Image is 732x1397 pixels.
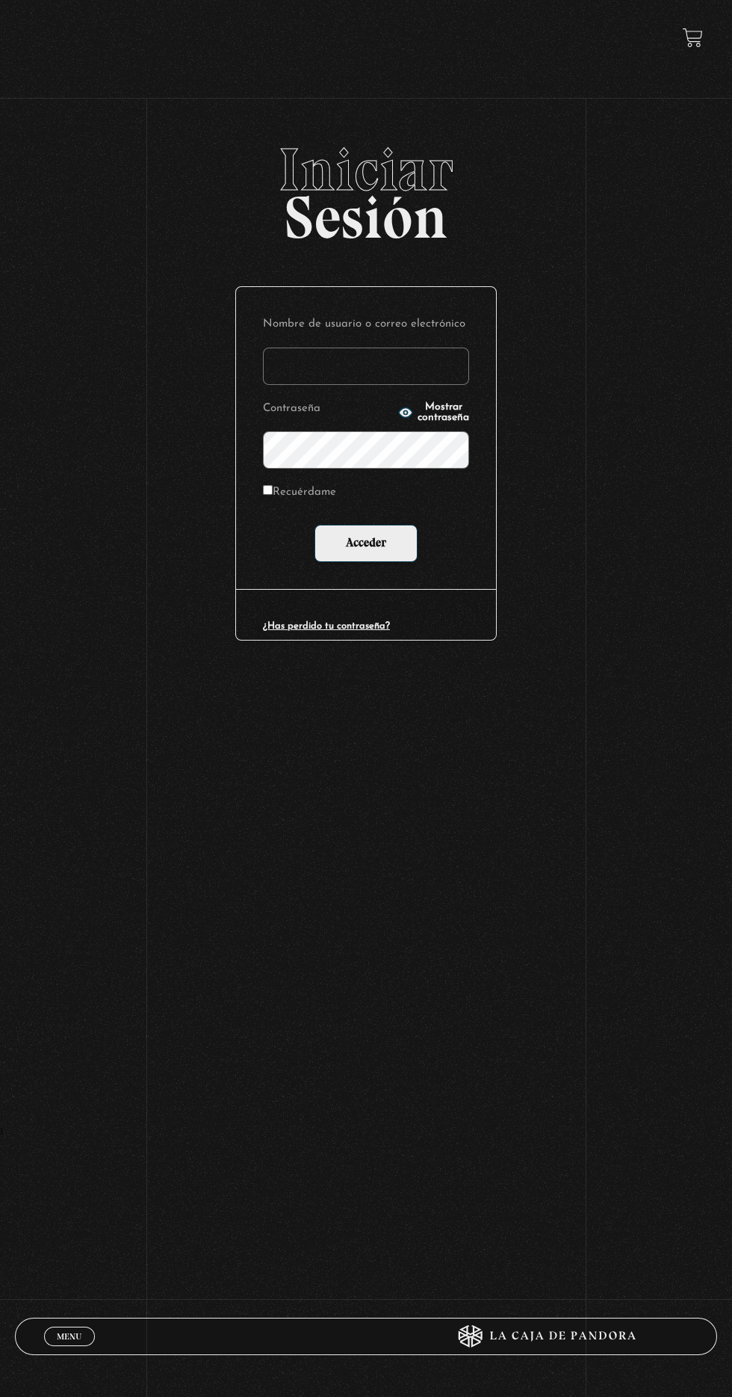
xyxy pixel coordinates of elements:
[15,140,718,200] span: Iniciar
[314,525,418,562] input: Acceder
[263,314,469,336] label: Nombre de usuario o correo electrónico
[263,482,336,504] label: Recuérdame
[398,402,469,423] button: Mostrar contraseña
[683,28,703,48] a: View your shopping cart
[15,140,718,235] h2: Sesión
[263,398,394,420] label: Contraseña
[418,402,469,423] span: Mostrar contraseña
[263,485,273,495] input: Recuérdame
[263,621,390,631] a: ¿Has perdido tu contraseña?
